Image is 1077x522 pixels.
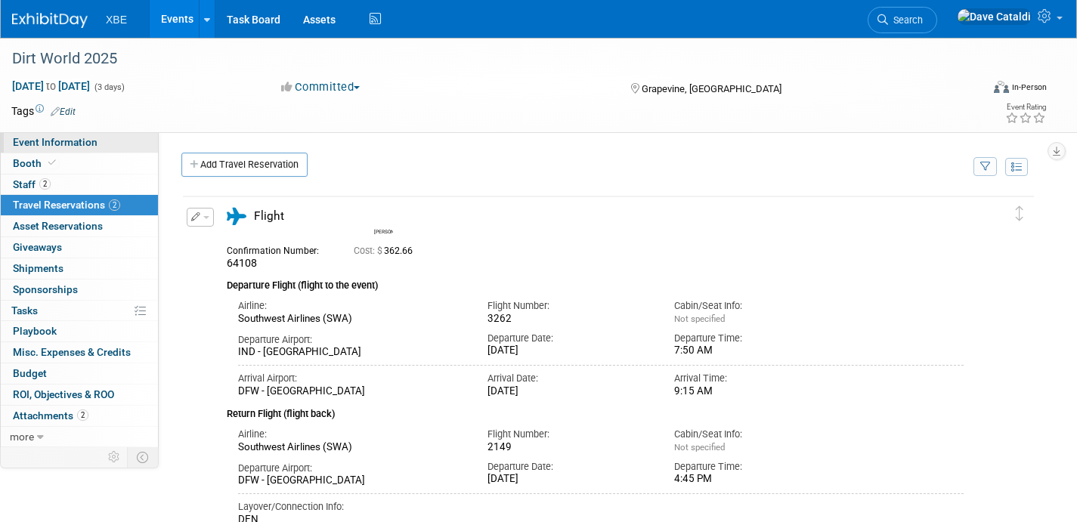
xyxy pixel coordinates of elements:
span: 2 [39,178,51,190]
span: (3 days) [93,82,125,92]
img: Dave Cataldi [374,205,395,227]
a: Sponsorships [1,280,158,300]
a: Search [868,7,937,33]
div: Cabin/Seat Info: [674,299,838,313]
div: Airline: [238,428,465,441]
span: Sponsorships [13,283,78,295]
div: 4:45 PM [674,473,838,486]
div: Departure Time: [674,460,838,474]
div: Dave Cataldi [374,227,393,235]
div: [DATE] [487,344,651,357]
span: Shipments [13,262,63,274]
i: Filter by Traveler [980,162,991,172]
span: Event Information [13,136,97,148]
span: Budget [13,367,47,379]
a: Tasks [1,301,158,321]
div: Departure Time: [674,332,838,345]
span: to [44,80,58,92]
div: Departure Date: [487,332,651,345]
span: more [10,431,34,443]
span: Giveaways [13,241,62,253]
span: Tasks [11,304,38,317]
div: Cabin/Seat Info: [674,428,838,441]
td: Personalize Event Tab Strip [101,447,128,467]
td: Toggle Event Tabs [128,447,159,467]
div: [DATE] [487,385,651,398]
i: Click and drag to move item [1016,206,1023,221]
span: XBE [106,14,127,26]
div: [DATE] [487,473,651,486]
i: Flight [227,208,246,225]
div: Southwest Airlines (SWA) [238,441,465,454]
a: Asset Reservations [1,216,158,236]
span: Not specified [674,314,725,324]
div: Dirt World 2025 [7,45,958,73]
a: Travel Reservations2 [1,195,158,215]
a: Shipments [1,258,158,279]
div: Flight Number: [487,428,651,441]
a: Booth [1,153,158,174]
a: Edit [51,107,76,117]
a: Misc. Expenses & Credits [1,342,158,363]
a: ROI, Objectives & ROO [1,385,158,405]
td: Tags [11,103,76,119]
a: Giveaways [1,237,158,258]
div: Event Format [893,79,1047,101]
div: 3262 [487,313,651,326]
div: Layover/Connection Info: [238,500,964,514]
img: Format-Inperson.png [994,81,1009,93]
span: Not specified [674,442,725,453]
div: Arrival Airport: [238,372,465,385]
span: Travel Reservations [13,199,120,211]
div: DFW - [GEOGRAPHIC_DATA] [238,385,465,398]
span: [DATE] [DATE] [11,79,91,93]
span: Asset Reservations [13,220,103,232]
div: Event Rating [1005,103,1046,111]
div: Departure Airport: [238,333,465,347]
span: 64108 [227,257,257,269]
a: Attachments2 [1,406,158,426]
img: Dave Cataldi [957,8,1032,25]
div: Dave Cataldi [370,205,397,235]
span: 2 [109,199,120,211]
span: Grapevine, [GEOGRAPHIC_DATA] [642,83,781,94]
img: ExhibitDay [12,13,88,28]
div: Flight Number: [487,299,651,313]
a: Budget [1,363,158,384]
div: Southwest Airlines (SWA) [238,313,465,326]
div: Departure Airport: [238,462,465,475]
a: Add Travel Reservation [181,153,308,177]
div: Airline: [238,299,465,313]
button: Committed [276,79,366,95]
span: Search [888,14,923,26]
a: more [1,427,158,447]
span: 2 [77,409,88,421]
span: Misc. Expenses & Credits [13,346,131,358]
a: Event Information [1,132,158,153]
span: Attachments [13,409,88,422]
div: 7:50 AM [674,344,838,357]
div: Confirmation Number: [227,241,331,257]
div: 9:15 AM [674,385,838,398]
span: ROI, Objectives & ROO [13,388,114,400]
div: 2149 [487,441,651,454]
a: Staff2 [1,175,158,195]
div: Arrival Time: [674,372,838,385]
div: Departure Date: [487,460,651,474]
span: Staff [13,178,51,190]
div: IND - [GEOGRAPHIC_DATA] [238,346,465,359]
span: Flight [254,209,284,223]
i: Booth reservation complete [48,159,56,167]
div: Return Flight (flight back) [227,398,964,422]
div: Departure Flight (flight to the event) [227,270,964,293]
div: DFW - [GEOGRAPHIC_DATA] [238,474,465,487]
div: In-Person [1011,82,1047,93]
span: Playbook [13,325,57,337]
span: Booth [13,157,59,169]
span: 362.66 [354,246,419,256]
div: Arrival Date: [487,372,651,385]
a: Playbook [1,321,158,341]
span: Cost: $ [354,246,384,256]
